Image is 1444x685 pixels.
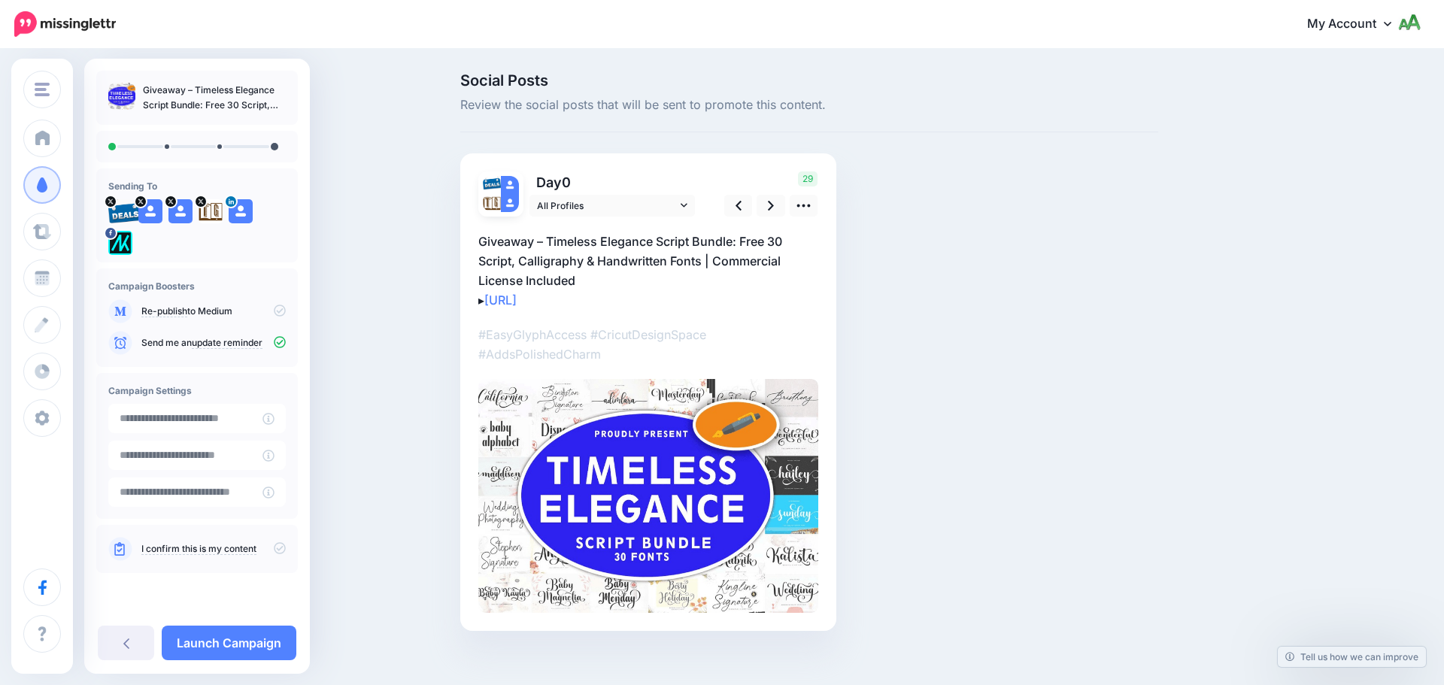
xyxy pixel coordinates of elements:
a: update reminder [192,337,262,349]
a: Re-publish [141,305,187,317]
h4: Campaign Boosters [108,280,286,292]
span: Review the social posts that will be sent to promote this content. [460,95,1158,115]
img: 300371053_782866562685722_1733786435366177641_n-bsa128417.png [108,231,132,255]
p: Send me an [141,336,286,350]
img: user_default_image.png [229,199,253,223]
a: I confirm this is my content [141,543,256,555]
p: Giveaway – Timeless Elegance Script Bundle: Free 30 Script, Calligraphy & Handwritten Fonts | Com... [478,232,818,310]
img: agK0rCH6-27705.jpg [199,199,223,223]
span: Social Posts [460,73,1158,88]
span: 29 [798,171,818,186]
p: Giveaway – Timeless Elegance Script Bundle: Free 30 Script, Calligraphy & Handwritten Fonts | Com... [143,83,286,113]
img: agK0rCH6-27705.jpg [483,194,501,212]
img: e05bcbfa0c81205aa9ef95a1ef102429.jpg [478,379,818,613]
p: Day [529,171,697,193]
h4: Campaign Settings [108,385,286,396]
span: 0 [562,174,571,190]
img: Missinglettr [14,11,116,37]
a: All Profiles [529,195,695,217]
img: user_default_image.png [168,199,193,223]
img: user_default_image.png [138,199,162,223]
h4: Sending To [108,180,286,192]
img: e05bcbfa0c81205aa9ef95a1ef102429_thumb.jpg [108,83,135,110]
img: 95cf0fca748e57b5e67bba0a1d8b2b21-27699.png [483,176,501,189]
span: All Profiles [537,198,677,214]
img: 95cf0fca748e57b5e67bba0a1d8b2b21-27699.png [108,199,141,223]
img: user_default_image.png [501,176,519,194]
img: user_default_image.png [501,194,519,212]
a: My Account [1292,6,1421,43]
a: [URL] [484,292,517,308]
a: Tell us how we can improve [1278,647,1426,667]
p: to Medium [141,305,286,318]
p: #EasyGlyphAccess #CricutDesignSpace #AddsPolishedCharm [478,325,818,364]
img: menu.png [35,83,50,96]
